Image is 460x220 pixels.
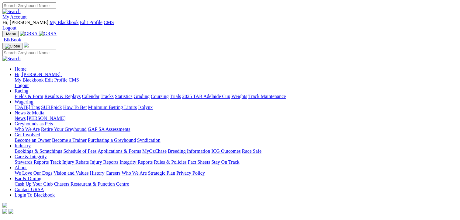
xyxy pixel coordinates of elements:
[39,31,57,37] img: GRSA
[15,181,53,187] a: Cash Up Your Club
[122,170,147,176] a: Who We Are
[2,9,21,14] img: Search
[15,138,458,143] div: Get Involved
[15,170,458,176] div: About
[138,105,153,110] a: Isolynx
[5,44,20,49] img: Close
[50,20,79,25] a: My Blackbook
[168,148,210,154] a: Breeding Information
[15,165,27,170] a: About
[15,127,40,132] a: Who We Are
[2,2,56,9] input: Search
[45,77,67,82] a: Edit Profile
[15,99,33,104] a: Wagering
[15,105,40,110] a: [DATE] Tips
[15,154,47,159] a: Care & Integrity
[9,209,13,214] img: twitter.svg
[115,94,133,99] a: Statistics
[15,181,458,187] div: Bar & Dining
[63,148,96,154] a: Schedule of Fees
[41,105,62,110] a: SUREpick
[15,138,51,143] a: Become an Owner
[2,43,22,50] button: Toggle navigation
[82,94,99,99] a: Calendar
[176,170,205,176] a: Privacy Policy
[15,159,458,165] div: Care & Integrity
[50,159,89,165] a: Track Injury Rebate
[20,31,38,37] img: GRSA
[2,31,19,37] button: Toggle navigation
[2,14,27,19] a: My Account
[134,94,150,99] a: Grading
[15,94,458,99] div: Racing
[52,138,87,143] a: Become a Trainer
[44,94,81,99] a: Results & Replays
[148,170,175,176] a: Strategic Plan
[15,143,31,148] a: Industry
[2,20,458,31] div: My Account
[15,148,62,154] a: Bookings & Scratchings
[211,148,240,154] a: ICG Outcomes
[63,105,87,110] a: How To Bet
[142,148,167,154] a: MyOzChase
[15,148,458,154] div: Industry
[6,32,16,36] span: Menu
[2,50,56,56] input: Search
[15,77,44,82] a: My Blackbook
[88,127,130,132] a: GAP SA Assessments
[15,176,41,181] a: Bar & Dining
[15,72,61,77] span: Hi, [PERSON_NAME]
[98,148,141,154] a: Applications & Forms
[211,159,239,165] a: Stay On Track
[2,37,21,42] a: BlkBook
[231,94,247,99] a: Weights
[248,94,286,99] a: Track Maintenance
[15,116,26,121] a: News
[15,83,29,88] a: Logout
[2,56,21,61] img: Search
[15,116,458,121] div: News & Media
[15,94,43,99] a: Fields & Form
[15,105,458,110] div: Wagering
[41,127,87,132] a: Retire Your Greyhound
[88,138,136,143] a: Purchasing a Greyhound
[90,159,118,165] a: Injury Reports
[15,159,49,165] a: Stewards Reports
[15,192,55,197] a: Login To Blackbook
[15,66,26,72] a: Home
[90,170,104,176] a: History
[15,121,53,126] a: Greyhounds as Pets
[27,116,65,121] a: [PERSON_NAME]
[182,94,230,99] a: 2025 TAB Adelaide Cup
[104,20,114,25] a: CMS
[54,170,88,176] a: Vision and Values
[154,159,187,165] a: Rules & Policies
[15,132,40,137] a: Get Involved
[151,94,169,99] a: Coursing
[2,20,48,25] span: Hi, [PERSON_NAME]
[80,20,102,25] a: Edit Profile
[170,94,181,99] a: Trials
[15,127,458,132] div: Greyhounds as Pets
[2,25,16,30] a: Logout
[105,170,120,176] a: Careers
[69,77,79,82] a: CMS
[2,203,7,208] img: logo-grsa-white.png
[2,209,7,214] img: facebook.svg
[15,170,52,176] a: We Love Our Dogs
[15,88,28,93] a: Racing
[15,110,44,115] a: News & Media
[15,187,44,192] a: Contact GRSA
[15,72,62,77] a: Hi, [PERSON_NAME]
[242,148,261,154] a: Race Safe
[15,77,458,88] div: Hi, [PERSON_NAME]
[88,105,137,110] a: Minimum Betting Limits
[137,138,160,143] a: Syndication
[101,94,114,99] a: Tracks
[24,43,29,47] img: logo-grsa-white.png
[4,37,21,42] span: BlkBook
[119,159,153,165] a: Integrity Reports
[54,181,129,187] a: Chasers Restaurant & Function Centre
[188,159,210,165] a: Fact Sheets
